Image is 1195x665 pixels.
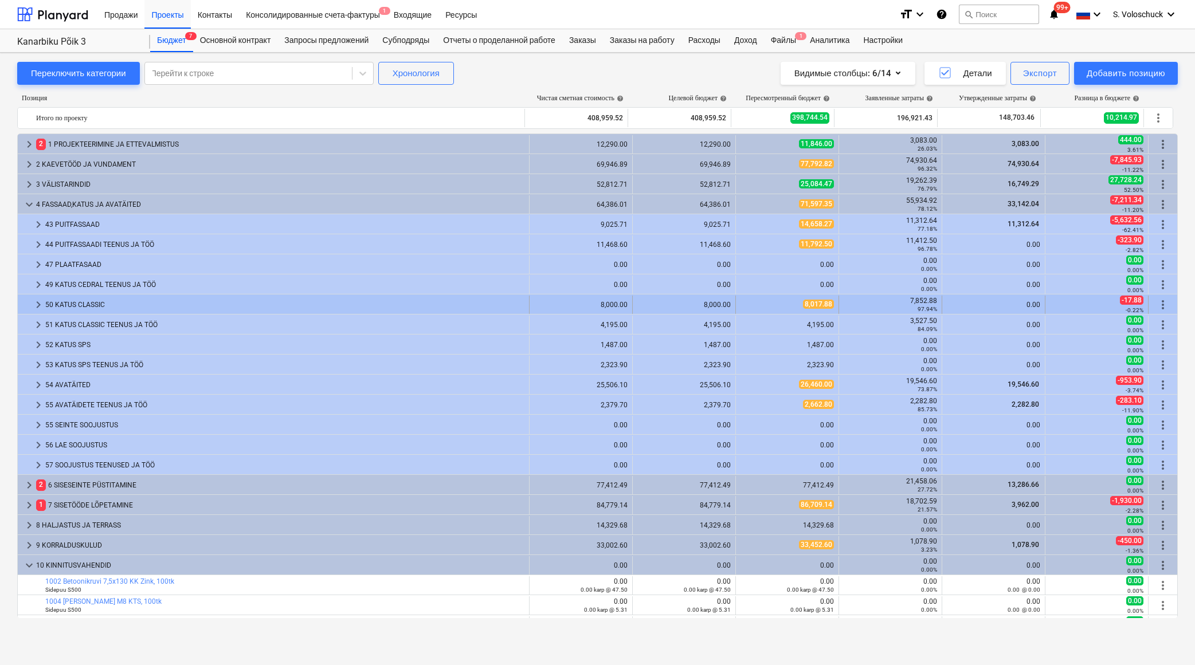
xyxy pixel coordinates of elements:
span: 16,749.29 [1006,180,1040,188]
i: keyboard_arrow_down [1090,7,1104,21]
button: Детали [924,62,1006,85]
span: Больше действий [1156,558,1170,572]
button: Хронология [378,62,454,85]
div: 9,025.71 [637,221,731,229]
div: Позиция [17,94,526,103]
small: -11.22% [1122,167,1143,173]
div: 2,379.70 [534,401,628,409]
div: 1,487.00 [740,341,834,349]
span: Больше действий [1156,178,1170,191]
div: 11,412.50 [844,237,937,253]
div: 1,487.00 [637,341,731,349]
div: 0.00 [947,341,1040,349]
div: 12,290.00 [637,140,731,148]
i: notifications [1048,7,1060,21]
span: 0.00 [1126,456,1143,465]
span: 0.00 [1126,416,1143,425]
div: Детали [938,66,992,81]
small: 0.00% [1127,447,1143,454]
div: 50 KATUS CLASSIC [45,296,524,314]
div: 55 AVATÄIDETE TEENUS JA TÖÖ [45,396,524,414]
span: 8,017.88 [803,300,834,309]
span: Больше действий [1156,498,1170,512]
span: S. Voloschuck [1113,10,1163,19]
span: Больше действий [1156,378,1170,392]
span: 0.00 [1126,316,1143,325]
span: 3,083.00 [1010,140,1040,148]
div: 2,323.90 [637,361,731,369]
div: Расходы [681,29,727,52]
button: Экспорт [1010,62,1069,85]
div: 0.00 [947,421,1040,429]
span: -283.10 [1116,396,1143,405]
div: 0.00 [947,441,1040,449]
span: Больше действий [1156,198,1170,211]
div: Бюджет [150,29,193,52]
small: 78.12% [918,206,937,212]
span: 398,744.54 [790,112,829,123]
div: 18,702.59 [844,497,937,513]
span: help [718,95,727,102]
div: 44 PUITFASSAADI TEENUS JA TÖÖ [45,235,524,254]
div: 0.00 [844,437,937,453]
div: 55,934.92 [844,196,937,213]
div: 8,000.00 [534,301,628,309]
div: 0.00 [534,281,628,289]
div: 0.00 [637,421,731,429]
div: 6 SISESEINTE PÜSTITAMINE [36,476,524,494]
small: -2.82% [1126,247,1143,253]
div: 0.00 [637,261,731,269]
div: 1,487.00 [534,341,628,349]
span: keyboard_arrow_right [32,258,45,271]
div: 4,195.00 [534,321,628,329]
span: -1,930.00 [1110,496,1143,505]
div: Целевой бюджет [668,94,727,103]
div: 0.00 [740,461,834,469]
span: Больше действий [1156,158,1170,171]
span: keyboard_arrow_right [32,378,45,392]
a: 1006 Puidukruvi 6x200 C4 100tk [45,617,147,625]
span: 0.00 [1126,476,1143,485]
div: 3,527.50 [844,317,937,333]
div: 4 FASSAAD,KATUS JA AVATÄITED [36,195,524,214]
span: 3,962.00 [1010,501,1040,509]
span: 1 [379,7,390,15]
div: 0.00 [534,421,628,429]
div: 69,946.89 [534,160,628,168]
div: 0.00 [534,461,628,469]
div: 84,779.14 [637,501,731,509]
div: 2 KAEVETÖÖD JA VUNDAMENT [36,155,524,174]
div: 43 PUITFASSAAD [45,215,524,234]
div: 0.00 [844,457,937,473]
small: 0.00% [1127,287,1143,293]
div: 2,282.80 [844,397,937,413]
div: 11,468.60 [534,241,628,249]
small: 96.78% [918,246,937,252]
span: Больше действий [1156,278,1170,292]
div: Чистая сметная стоимость [537,94,624,103]
div: 77,412.49 [637,481,731,489]
div: 69,946.89 [637,160,731,168]
span: Больше действий [1156,478,1170,492]
small: 0.00% [1127,347,1143,353]
span: 13,286.66 [1006,481,1040,489]
a: Заказы [562,29,603,52]
span: -7,845.93 [1110,155,1143,164]
i: format_size [899,7,913,21]
div: 0.00 [740,441,834,449]
span: 0.00 [1126,436,1143,445]
div: 7 SISETÖÖDE LÕPETAMINE [36,496,524,514]
a: Запросы предложений [277,29,375,52]
a: Заказы на работу [603,29,681,52]
div: 11,312.64 [844,217,937,233]
span: keyboard_arrow_right [32,238,45,251]
div: 21,458.06 [844,477,937,493]
span: keyboard_arrow_right [22,498,36,512]
span: Больше действий [1156,318,1170,332]
small: -2.28% [1126,507,1143,514]
div: 55 SEINTE SOOJUSTUS [45,416,524,434]
span: keyboard_arrow_right [32,298,45,312]
small: 0.00% [921,266,937,272]
small: 0.00% [1127,467,1143,474]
